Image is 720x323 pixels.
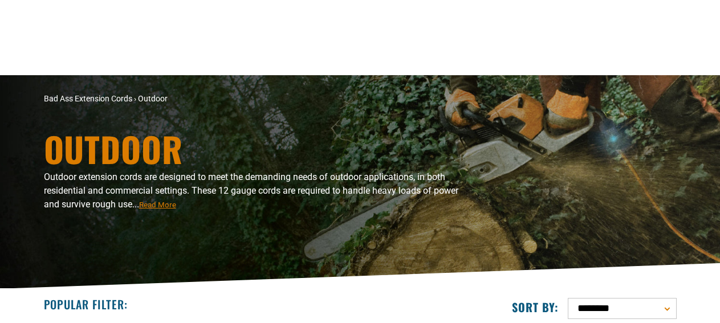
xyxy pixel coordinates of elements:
[44,93,460,105] nav: breadcrumbs
[44,171,458,210] span: Outdoor extension cords are designed to meet the demanding needs of outdoor applications, in both...
[138,94,168,103] span: Outdoor
[134,94,136,103] span: ›
[512,300,559,314] label: Sort by:
[139,201,176,209] span: Read More
[44,132,460,166] h1: Outdoor
[44,94,132,103] a: Bad Ass Extension Cords
[44,297,128,312] h2: Popular Filter:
